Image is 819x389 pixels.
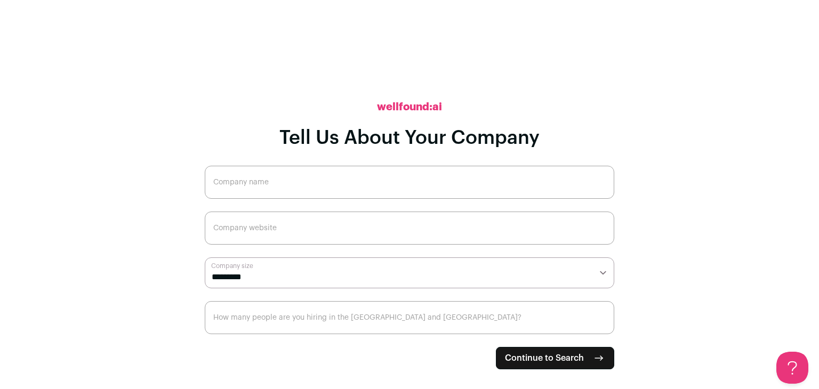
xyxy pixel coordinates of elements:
input: Company website [205,212,614,245]
button: Continue to Search [496,347,614,369]
input: How many people are you hiring in the US and Canada? [205,301,614,334]
h1: Tell Us About Your Company [279,127,540,149]
input: Company name [205,166,614,199]
span: Continue to Search [505,352,584,364]
iframe: Help Scout Beacon - Open [776,352,808,384]
h2: wellfound:ai [377,100,442,115]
